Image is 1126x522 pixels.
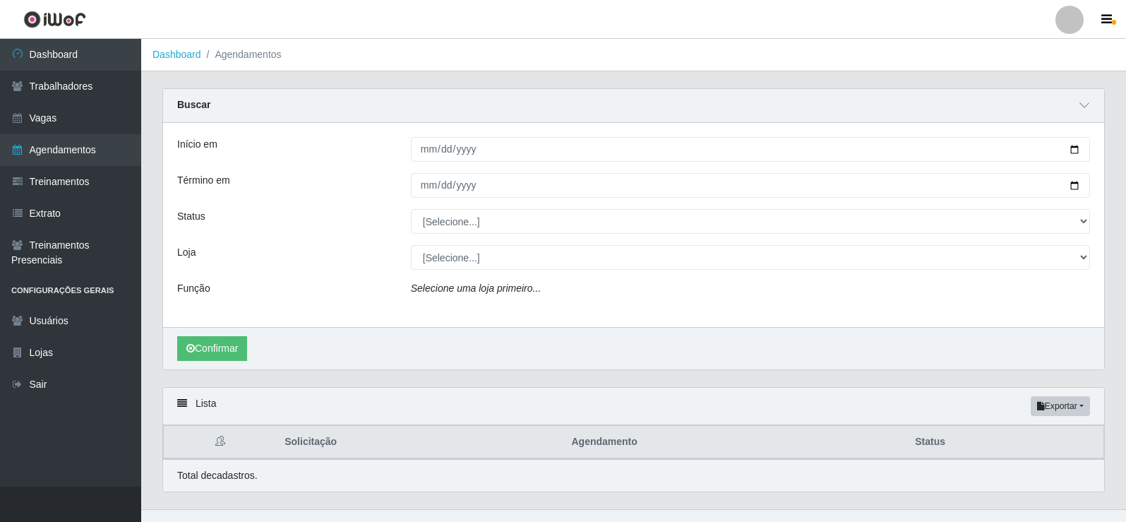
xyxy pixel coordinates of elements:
[177,137,217,152] label: Início em
[1031,396,1090,416] button: Exportar
[23,11,86,28] img: CoreUI Logo
[141,39,1126,71] nav: breadcrumb
[906,426,1103,459] th: Status
[152,49,201,60] a: Dashboard
[177,173,230,188] label: Término em
[177,336,247,361] button: Confirmar
[563,426,906,459] th: Agendamento
[163,388,1104,425] div: Lista
[411,283,541,294] i: Selecione uma loja primeiro...
[177,281,210,296] label: Função
[201,47,282,62] li: Agendamentos
[177,99,210,110] strong: Buscar
[177,468,258,483] p: Total de cadastros.
[177,209,205,224] label: Status
[276,426,563,459] th: Solicitação
[177,245,196,260] label: Loja
[411,173,1090,198] input: 00/00/0000
[411,137,1090,162] input: 00/00/0000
